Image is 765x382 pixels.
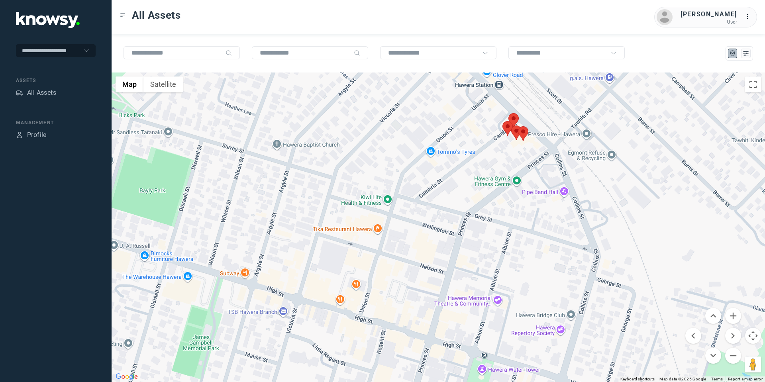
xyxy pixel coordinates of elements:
[705,348,721,364] button: Move down
[16,88,56,98] a: AssetsAll Assets
[681,19,737,25] div: User
[120,12,126,18] div: Toggle Menu
[705,308,721,324] button: Move up
[745,357,761,372] button: Drag Pegman onto the map to open Street View
[745,76,761,92] button: Toggle fullscreen view
[27,88,56,98] div: All Assets
[27,130,47,140] div: Profile
[114,372,140,382] img: Google
[745,12,755,23] div: :
[16,12,80,28] img: Application Logo
[729,50,736,57] div: Map
[354,50,360,56] div: Search
[728,377,763,381] a: Report a map error
[226,50,232,56] div: Search
[16,119,96,126] div: Management
[16,89,23,96] div: Assets
[16,77,96,84] div: Assets
[745,12,755,22] div: :
[114,372,140,382] a: Open this area in Google Maps (opens a new window)
[725,348,741,364] button: Zoom out
[725,328,741,344] button: Move right
[16,131,23,139] div: Profile
[657,9,673,25] img: avatar.png
[659,377,706,381] span: Map data ©2025 Google
[681,10,737,19] div: [PERSON_NAME]
[685,328,701,344] button: Move left
[620,376,655,382] button: Keyboard shortcuts
[711,377,723,381] a: Terms
[745,328,761,344] button: Map camera controls
[16,130,47,140] a: ProfileProfile
[745,14,753,20] tspan: ...
[132,8,181,22] span: All Assets
[143,76,183,92] button: Show satellite imagery
[116,76,143,92] button: Show street map
[725,308,741,324] button: Zoom in
[742,50,749,57] div: List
